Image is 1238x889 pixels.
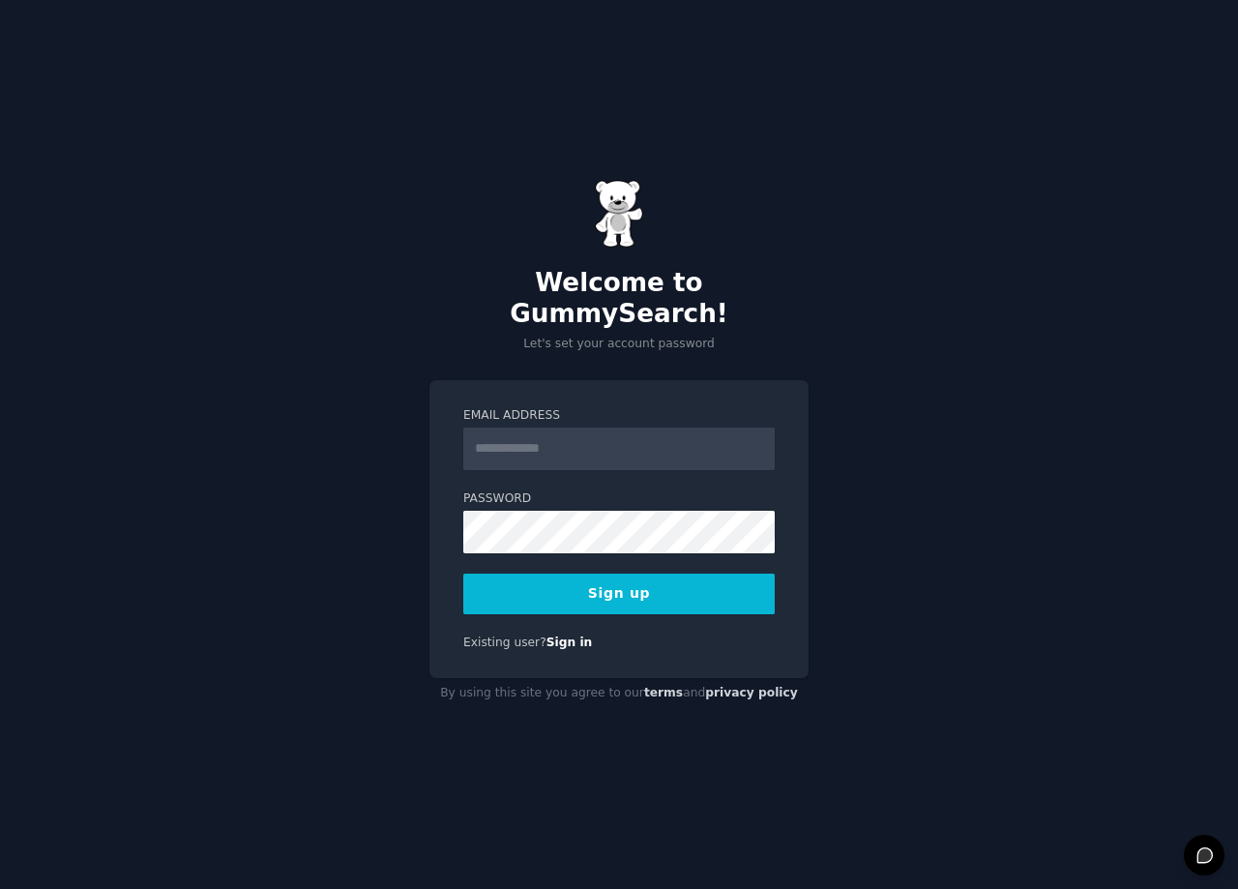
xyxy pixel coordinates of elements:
[429,678,809,709] div: By using this site you agree to our and
[463,574,775,614] button: Sign up
[463,407,775,425] label: Email Address
[429,268,809,329] h2: Welcome to GummySearch!
[546,636,593,649] a: Sign in
[705,686,798,699] a: privacy policy
[429,336,809,353] p: Let's set your account password
[644,686,683,699] a: terms
[595,180,643,248] img: Gummy Bear
[463,490,775,508] label: Password
[463,636,546,649] span: Existing user?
